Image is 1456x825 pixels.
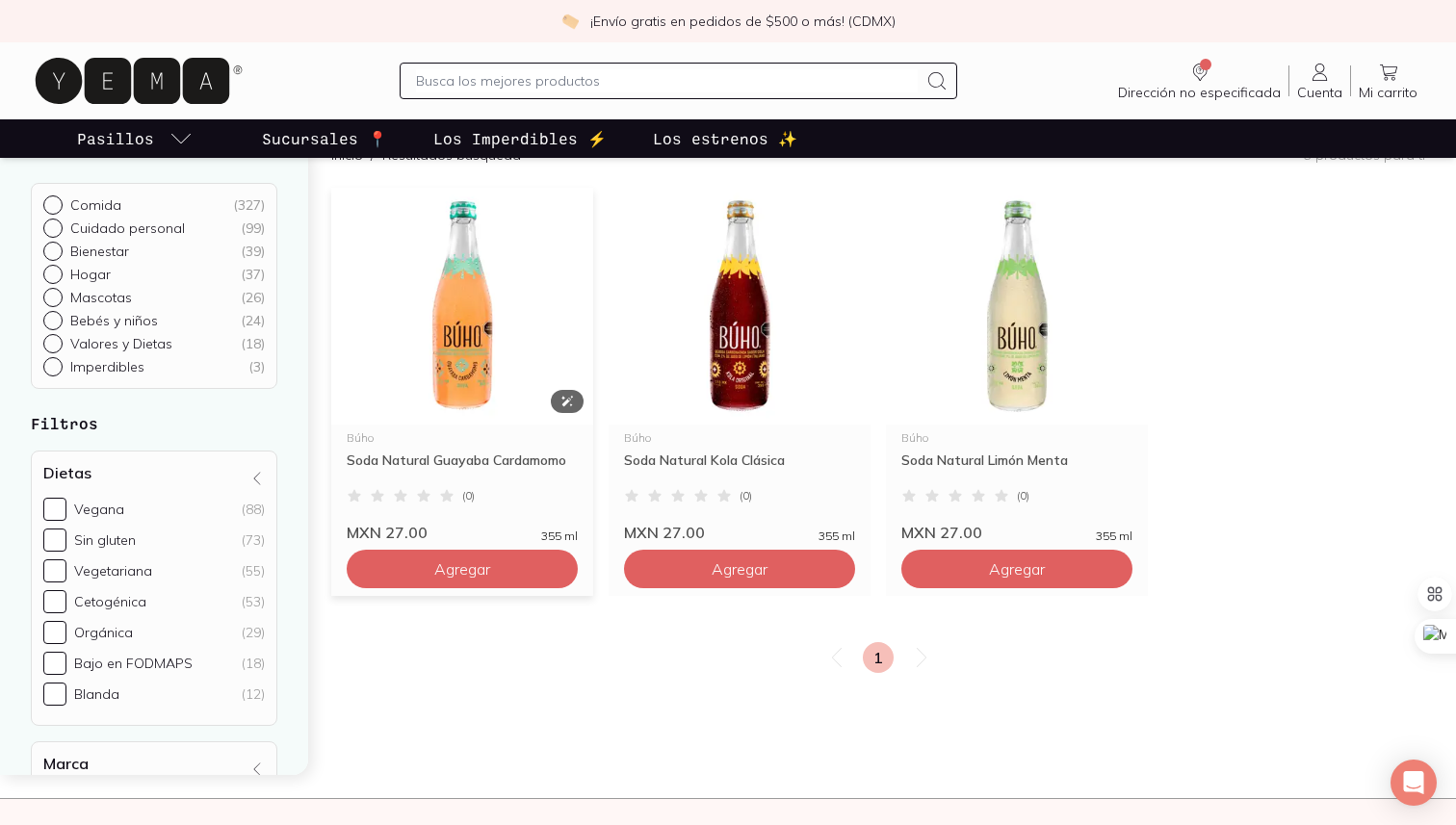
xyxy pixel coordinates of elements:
a: Soda Natural Guayaba Cardamomo BuhoBúhoSoda Natural Guayaba Cardamomo(0)MXN 27.00355 ml [331,188,593,542]
div: ( 39 ) [241,243,265,260]
h4: Dietas [43,463,91,482]
p: Los Imperdibles ⚡️ [433,127,607,150]
div: Búho [624,432,855,444]
span: Agregar [712,559,767,579]
span: 355 ml [1096,530,1132,542]
p: Bienestar [70,243,129,260]
p: Bebés y niños [70,312,158,329]
span: 355 ml [819,530,855,542]
div: ( 26 ) [241,289,265,306]
a: Dirección no especificada [1110,61,1288,101]
span: Agregar [434,559,490,579]
input: Blanda(12) [43,683,66,706]
div: Bajo en FODMAPS [74,655,193,672]
p: Mascotas [70,289,132,306]
div: Soda Natural Kola Clásica [624,451,855,486]
p: Valores y Dietas [70,335,172,352]
a: Mi carrito [1351,61,1425,101]
strong: Filtros [31,414,98,432]
p: Sucursales 📍 [262,127,387,150]
div: ( 18 ) [241,335,265,352]
button: Agregar [624,550,855,588]
p: Pasillos [77,127,154,150]
p: Imperdibles [70,358,144,375]
div: Vegetariana [74,562,152,580]
img: Soda Natural Kola Clásica Búho [609,188,871,425]
div: Búho [347,432,578,444]
span: MXN 27.00 [347,523,428,542]
a: Cuenta [1289,61,1350,101]
p: ¡Envío gratis en pedidos de $500 o más! (CDMX) [590,12,896,31]
span: ( 0 ) [1017,490,1029,502]
div: ( 327 ) [233,196,265,214]
p: Hogar [70,266,111,283]
span: Mi carrito [1359,84,1417,101]
div: ( 99 ) [241,219,265,237]
span: Cuenta [1297,84,1342,101]
input: Cetogénica(53) [43,590,66,613]
div: Orgánica [74,624,133,641]
div: ( 24 ) [241,312,265,329]
a: Los estrenos ✨ [649,119,801,158]
input: Bajo en FODMAPS(18) [43,652,66,675]
p: Los estrenos ✨ [653,127,797,150]
div: Cetogénica [74,593,146,610]
div: (29) [242,624,265,641]
div: Dietas [31,451,277,726]
span: MXN 27.00 [624,523,705,542]
span: ( 0 ) [462,490,475,502]
div: (88) [242,501,265,518]
h4: Marca [43,754,89,773]
div: (73) [242,531,265,549]
a: Soda Natural Kola Clásica BúhoBúhoSoda Natural Kola Clásica(0)MXN 27.00355 ml [609,188,871,542]
div: ( 3 ) [248,358,265,375]
div: ( 37 ) [241,266,265,283]
a: Sucursales 📍 [258,119,391,158]
a: Los Imperdibles ⚡️ [429,119,611,158]
div: Sin gluten [74,531,136,549]
input: Sin gluten(73) [43,529,66,552]
div: (18) [242,655,265,672]
a: 1 [863,642,894,673]
div: (53) [242,593,265,610]
p: Comida [70,196,121,214]
div: Blanda [74,685,119,703]
span: ( 0 ) [740,490,752,502]
input: Vegana(88) [43,498,66,521]
span: MXN 27.00 [901,523,982,542]
div: Vegana [74,501,124,518]
img: Soda Natural Guayaba Cardamomo Buho [331,188,593,425]
div: (12) [242,685,265,703]
p: Cuidado personal [70,219,185,237]
button: Agregar [901,550,1132,588]
a: Soda Natural Limón Menta BuhoBúhoSoda Natural Limón Menta(0)MXN 27.00355 ml [886,188,1148,542]
input: Busca los mejores productos [416,69,918,92]
div: Soda Natural Guayaba Cardamomo [347,451,578,486]
input: Vegetariana(55) [43,559,66,582]
button: Agregar [347,550,578,588]
span: Dirección no especificada [1118,84,1281,101]
img: check [561,13,579,30]
img: Soda Natural Limón Menta Buho [886,188,1148,425]
div: (55) [242,562,265,580]
input: Orgánica(29) [43,621,66,644]
div: Open Intercom Messenger [1391,760,1437,806]
div: Búho [901,432,1132,444]
span: Agregar [989,559,1045,579]
a: pasillo-todos-link [73,119,196,158]
span: 355 ml [541,530,578,542]
div: Soda Natural Limón Menta [901,451,1132,486]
